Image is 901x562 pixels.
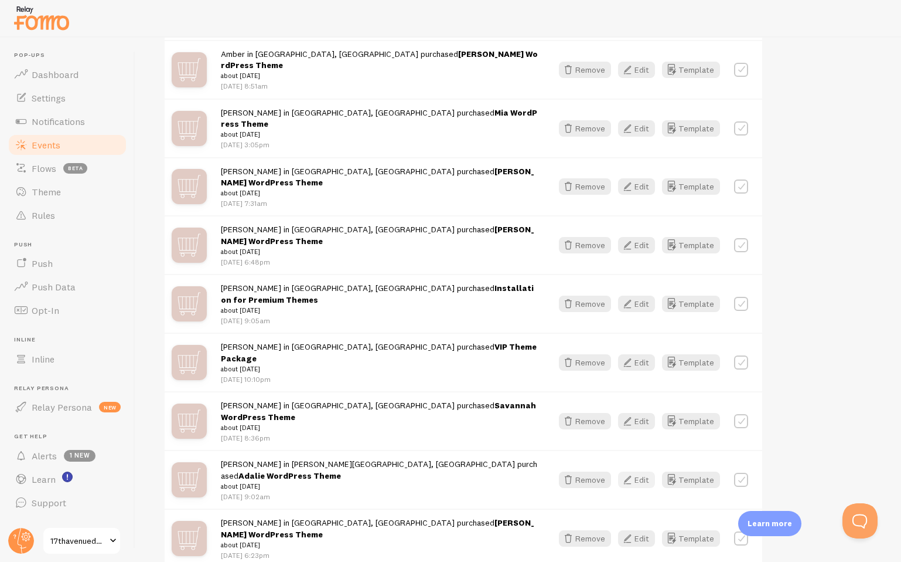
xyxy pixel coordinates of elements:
span: Push Data [32,281,76,293]
a: Inline [7,347,128,371]
span: Learn [32,473,56,485]
span: Theme [32,186,61,198]
a: Flows beta [7,157,128,180]
a: Events [7,133,128,157]
span: Push [14,241,128,249]
small: about [DATE] [221,422,538,433]
img: mX0F4IvwRGqjVoppAqZG [172,462,207,497]
small: about [DATE] [221,70,538,81]
span: [PERSON_NAME] in [GEOGRAPHIC_DATA], [GEOGRAPHIC_DATA] purchased [221,224,538,257]
small: about [DATE] [221,364,538,374]
a: Notifications [7,110,128,133]
span: Relay Persona [14,385,128,392]
span: [PERSON_NAME] in [GEOGRAPHIC_DATA], [GEOGRAPHIC_DATA] purchased [221,517,538,550]
button: Template [662,472,720,488]
img: mX0F4IvwRGqjVoppAqZG [172,169,207,204]
button: Remove [559,530,611,547]
a: Relay Persona new [7,395,128,419]
p: [DATE] 6:48pm [221,257,538,267]
button: Template [662,178,720,195]
span: new [99,402,121,412]
button: Remove [559,413,611,429]
span: Opt-In [32,304,59,316]
a: Push Data [7,275,128,299]
a: Rules [7,204,128,227]
span: [PERSON_NAME] in [GEOGRAPHIC_DATA], [GEOGRAPHIC_DATA] purchased [221,400,538,433]
button: Remove [559,354,611,371]
p: [DATE] 9:05am [221,316,538,326]
span: [PERSON_NAME] in [GEOGRAPHIC_DATA], [GEOGRAPHIC_DATA] purchased [221,166,538,199]
p: [DATE] 8:36pm [221,433,538,443]
a: Edit [618,354,662,371]
span: Inline [14,336,128,344]
button: Edit [618,120,655,137]
button: Edit [618,296,655,312]
a: VIP Theme Package [221,341,537,363]
img: mX0F4IvwRGqjVoppAqZG [172,286,207,321]
a: Edit [618,178,662,195]
span: Amber in [GEOGRAPHIC_DATA], [GEOGRAPHIC_DATA] purchased [221,49,538,82]
a: Edit [618,120,662,137]
img: mX0F4IvwRGqjVoppAqZG [172,111,207,146]
iframe: Help Scout Beacon - Open [842,503,878,539]
span: Get Help [14,433,128,441]
a: Edit [618,472,662,488]
small: about [DATE] [221,540,538,550]
div: Learn more [738,511,801,536]
button: Template [662,354,720,371]
span: Alerts [32,450,57,462]
p: [DATE] 6:23pm [221,550,538,560]
span: Push [32,258,53,269]
span: Pop-ups [14,52,128,59]
button: Template [662,413,720,429]
p: [DATE] 9:02am [221,492,538,502]
span: 17thavenuedesigns [50,534,106,548]
img: mX0F4IvwRGqjVoppAqZG [172,521,207,556]
span: Relay Persona [32,401,92,413]
p: [DATE] 7:31am [221,198,538,208]
button: Remove [559,472,611,488]
span: 1 new [64,450,95,462]
span: Flows [32,162,56,174]
button: Remove [559,296,611,312]
a: [PERSON_NAME] WordPress Theme [221,166,534,188]
span: Rules [32,209,55,221]
a: Mia WordPress Theme [221,107,537,129]
img: mX0F4IvwRGqjVoppAqZG [172,52,207,87]
p: [DATE] 10:10pm [221,374,538,384]
a: Edit [618,296,662,312]
small: about [DATE] [221,246,538,257]
span: Dashboard [32,69,79,80]
span: [PERSON_NAME] in [PERSON_NAME][GEOGRAPHIC_DATA], [GEOGRAPHIC_DATA] purchased [221,459,538,492]
button: Edit [618,62,655,78]
button: Remove [559,120,611,137]
span: [PERSON_NAME] in [GEOGRAPHIC_DATA], [GEOGRAPHIC_DATA] purchased [221,283,538,316]
small: about [DATE] [221,129,538,140]
span: [PERSON_NAME] in [GEOGRAPHIC_DATA], [GEOGRAPHIC_DATA] purchased [221,107,538,140]
a: Support [7,491,128,514]
span: Notifications [32,116,85,127]
button: Edit [618,530,655,547]
p: [DATE] 3:05pm [221,140,538,150]
img: fomo-relay-logo-orange.svg [12,3,71,33]
a: Push [7,252,128,275]
button: Edit [618,178,655,195]
a: Opt-In [7,299,128,322]
span: beta [63,163,87,174]
p: [DATE] 8:51am [221,81,538,91]
a: Settings [7,86,128,110]
button: Remove [559,237,611,253]
button: Template [662,120,720,137]
a: [PERSON_NAME] WordPress Theme [221,224,534,246]
a: Template [662,62,720,78]
button: Template [662,237,720,253]
a: Edit [618,530,662,547]
a: Adalie WordPress Theme [238,470,341,481]
a: Theme [7,180,128,204]
a: Dashboard [7,63,128,86]
button: Template [662,530,720,547]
